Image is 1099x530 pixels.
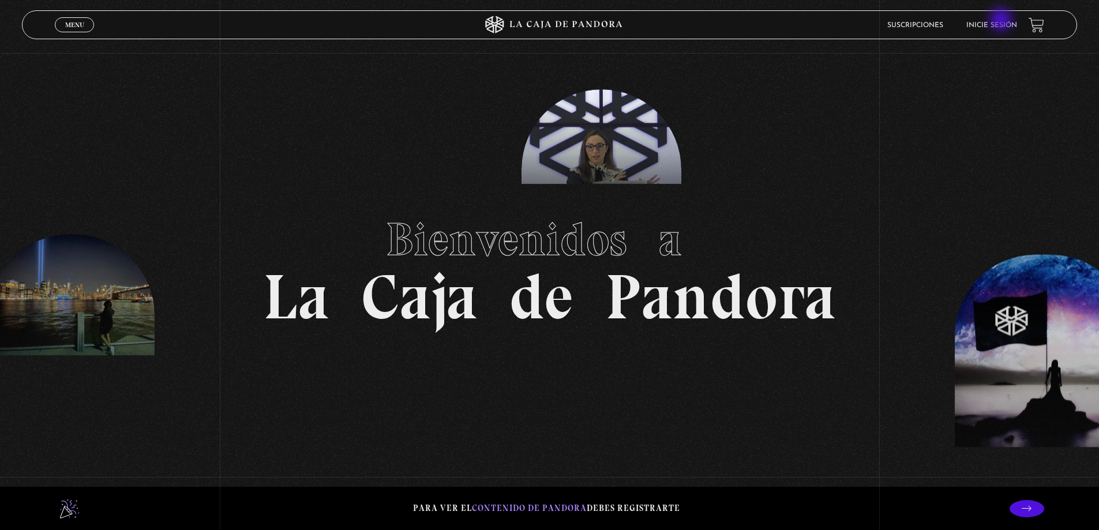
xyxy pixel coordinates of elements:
a: Inicie sesión [966,22,1017,29]
h1: La Caja de Pandora [263,202,836,329]
a: Suscripciones [887,22,943,29]
span: contenido de Pandora [472,503,587,513]
p: Para ver el debes registrarte [413,501,680,516]
span: Bienvenidos a [386,212,714,267]
span: Cerrar [61,31,88,39]
a: View your shopping cart [1029,17,1044,33]
span: Menu [65,21,84,28]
